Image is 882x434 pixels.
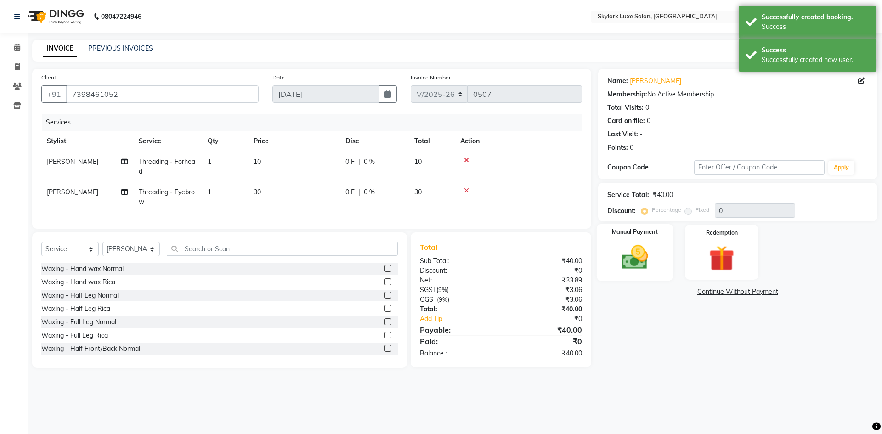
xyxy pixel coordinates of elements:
div: Name: [607,76,628,86]
span: 10 [414,158,422,166]
div: 0 [630,143,633,152]
span: 9% [438,286,447,293]
div: Success [762,45,870,55]
div: ₹40.00 [501,304,588,314]
button: +91 [41,85,67,103]
div: ₹40.00 [501,349,588,358]
img: _gift.svg [701,242,742,274]
th: Service [133,131,202,152]
div: ₹0 [515,314,588,324]
div: No Active Membership [607,90,868,99]
input: Search or Scan [167,242,398,256]
img: logo [23,4,86,29]
div: Waxing - Half Leg Rica [41,304,110,314]
div: Balance : [413,349,501,358]
div: Successfully created booking. [762,12,870,22]
div: 0 [647,116,650,126]
a: PREVIOUS INVOICES [88,44,153,52]
label: Fixed [695,206,709,214]
span: Total [420,242,441,252]
span: 1 [208,188,211,196]
div: ₹33.89 [501,276,588,285]
th: Action [455,131,582,152]
div: Service Total: [607,190,649,200]
div: Successfully created new user. [762,55,870,65]
input: Search by Name/Mobile/Email/Code [66,85,259,103]
div: Waxing - Half Front/Back Normal [41,344,140,354]
div: Waxing - Full Leg Normal [41,317,116,327]
div: ₹3.06 [501,295,588,304]
a: Add Tip [413,314,515,324]
div: Waxing - Hand wax Normal [41,264,124,274]
div: Card on file: [607,116,645,126]
span: 10 [254,158,261,166]
th: Disc [340,131,409,152]
th: Stylist [41,131,133,152]
label: Client [41,73,56,82]
span: [PERSON_NAME] [47,188,98,196]
span: 1 [208,158,211,166]
span: 0 F [345,157,355,167]
div: ₹0 [501,266,588,276]
button: Apply [828,161,854,175]
span: Threading - Forhead [139,158,195,175]
label: Manual Payment [612,228,658,237]
a: Continue Without Payment [600,287,876,297]
th: Qty [202,131,248,152]
div: Total Visits: [607,103,644,113]
a: [PERSON_NAME] [630,76,681,86]
div: ₹40.00 [501,256,588,266]
div: Coupon Code [607,163,694,172]
span: CGST [420,295,437,304]
div: Payable: [413,324,501,335]
div: Waxing - Half Leg Normal [41,291,119,300]
span: | [358,157,360,167]
th: Price [248,131,340,152]
div: Waxing - Hand wax Rica [41,277,115,287]
div: Last Visit: [607,130,638,139]
span: | [358,187,360,197]
div: ₹3.06 [501,285,588,295]
div: 0 [645,103,649,113]
div: - [640,130,643,139]
div: Discount: [413,266,501,276]
label: Percentage [652,206,681,214]
div: Waxing - Full Leg Rica [41,331,108,340]
span: Threading - Eyebrow [139,188,195,206]
span: 0 % [364,187,375,197]
img: _cash.svg [613,242,656,272]
div: ( ) [413,285,501,295]
span: 30 [414,188,422,196]
div: Sub Total: [413,256,501,266]
span: 0 F [345,187,355,197]
b: 08047224946 [101,4,141,29]
div: ₹40.00 [653,190,673,200]
div: Points: [607,143,628,152]
span: SGST [420,286,436,294]
div: Services [42,114,589,131]
div: ( ) [413,295,501,304]
div: Discount: [607,206,636,216]
span: 30 [254,188,261,196]
div: Success [762,22,870,32]
div: Net: [413,276,501,285]
div: ₹40.00 [501,324,588,335]
a: INVOICE [43,40,77,57]
input: Enter Offer / Coupon Code [694,160,825,175]
label: Redemption [706,229,738,237]
span: 0 % [364,157,375,167]
div: Total: [413,304,501,314]
th: Total [409,131,455,152]
div: Paid: [413,336,501,347]
div: ₹0 [501,336,588,347]
div: Membership: [607,90,647,99]
label: Invoice Number [411,73,451,82]
label: Date [272,73,285,82]
span: 9% [439,296,447,303]
span: [PERSON_NAME] [47,158,98,166]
